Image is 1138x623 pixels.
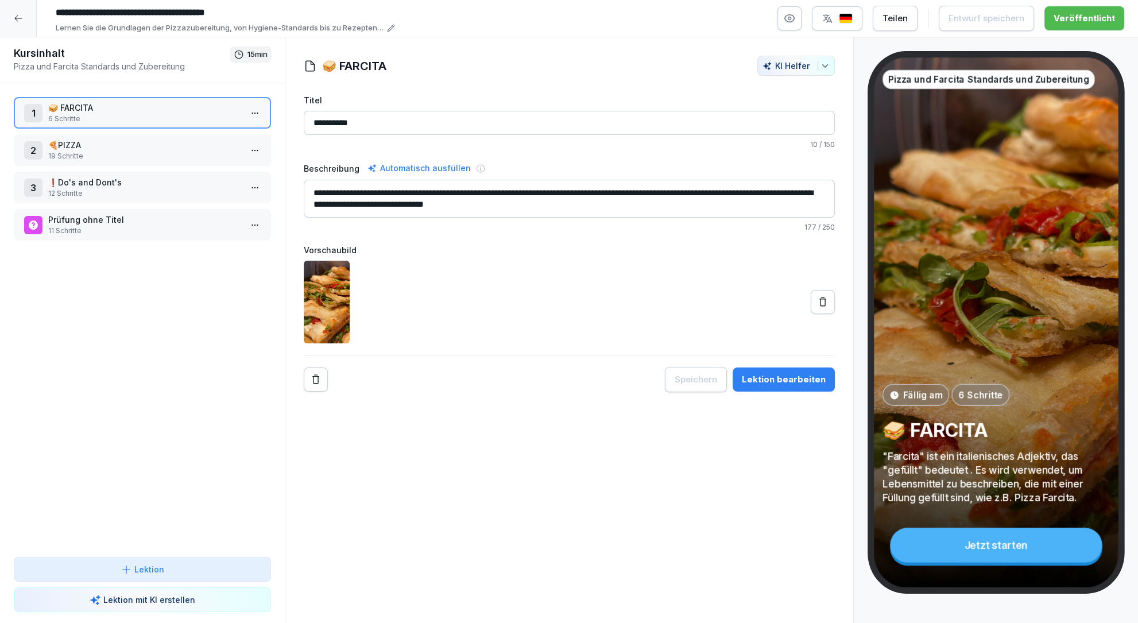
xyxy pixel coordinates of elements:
p: 6 Schritte [48,114,241,124]
p: / 150 [304,140,835,150]
div: Jetzt starten [890,528,1102,563]
div: Prüfung ohne Titel11 Schritte [14,209,271,241]
p: Lektion [134,563,164,575]
div: Lektion bearbeiten [742,373,826,386]
div: KI Helfer [762,61,830,71]
button: Speichern [665,367,727,392]
p: 15 min [247,49,268,60]
label: Beschreibung [304,162,359,175]
div: Automatisch ausfüllen [365,161,473,175]
p: 6 Schritte [958,388,1002,401]
p: ❗️Do's and Dont's [48,176,241,188]
p: / 250 [304,222,835,233]
label: Vorschaubild [304,244,835,256]
p: 🥪 FARCITA [48,102,241,114]
p: 11 Schritte [48,226,241,236]
button: Lektion [14,557,271,582]
div: Teilen [882,12,908,25]
button: Entwurf speichern [939,6,1034,31]
button: Lektion bearbeiten [733,367,835,392]
p: Pizza und Farcita Standards und Zubereitung [888,73,1089,86]
p: Pizza und Farcita Standards und Zubereitung [14,60,230,72]
button: Lektion mit KI erstellen [14,587,271,612]
h1: 🥪 FARCITA [322,57,386,75]
label: Titel [304,94,835,106]
div: 2 [24,141,42,160]
p: Lektion mit KI erstellen [103,594,195,606]
button: Veröffentlicht [1044,6,1124,30]
p: Fällig am [903,388,942,401]
p: Lernen Sie die Grundlagen der Pizzazubereitung, von Hygiene-Standards bis zu Rezepten wie Margher... [56,22,384,34]
div: Entwurf speichern [949,12,1024,25]
h1: Kursinhalt [14,47,230,60]
p: 🥪 FARCITA [882,418,1109,442]
button: KI Helfer [757,56,835,76]
img: efxpgfc3upp06xpqqjjzsxgf.png [304,261,350,343]
div: 3❗️Do's and Dont's12 Schritte [14,172,271,203]
button: Teilen [873,6,918,31]
p: 12 Schritte [48,188,241,199]
button: Remove [304,367,328,392]
p: "Farcita" ist ein italienisches Adjektiv, das "gefüllt" bedeutet . Es wird verwendet, um Lebensmi... [882,449,1109,504]
div: Speichern [675,373,717,386]
div: 1 [24,104,42,122]
img: de.svg [839,13,853,24]
span: 177 [804,223,816,231]
div: 2🍕PIZZA19 Schritte [14,134,271,166]
div: 1🥪 FARCITA6 Schritte [14,97,271,129]
div: 3 [24,179,42,197]
p: 🍕PIZZA [48,139,241,151]
div: Veröffentlicht [1054,12,1115,25]
span: 10 [810,140,818,149]
p: 19 Schritte [48,151,241,161]
p: Prüfung ohne Titel [48,214,241,226]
